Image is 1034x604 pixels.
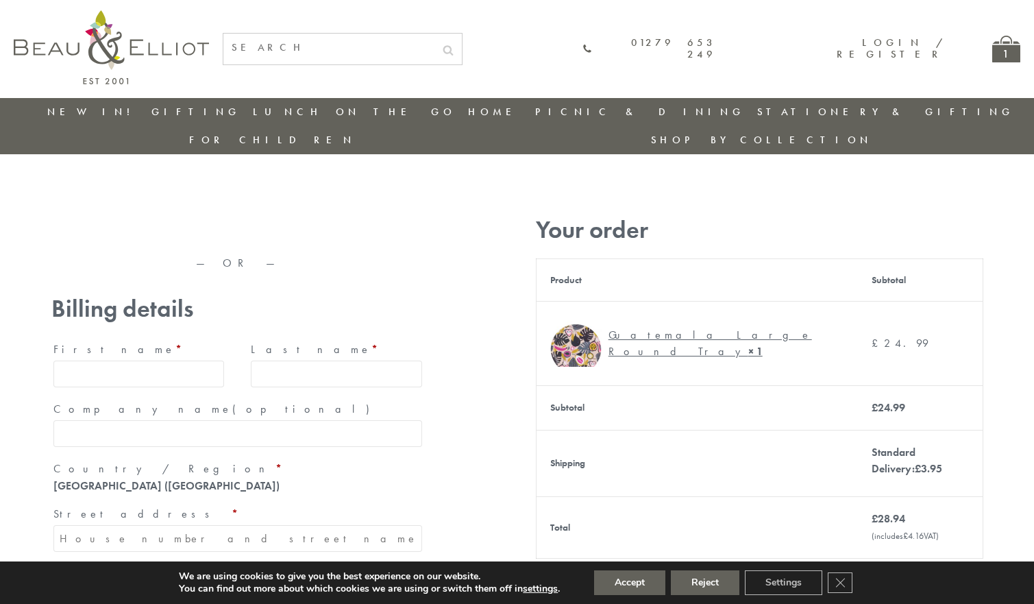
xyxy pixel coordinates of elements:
[651,133,872,147] a: Shop by collection
[253,105,456,119] a: Lunch On The Go
[915,461,942,476] bdi: 3.95
[53,503,422,525] label: Street address
[223,34,434,62] input: SEARCH
[53,458,422,480] label: Country / Region
[872,336,928,350] bdi: 24.99
[51,295,424,323] h3: Billing details
[757,105,1014,119] a: Stationery & Gifting
[49,210,237,243] iframe: Secure express checkout frame
[53,339,225,361] label: First name
[53,525,422,552] input: House number and street name
[903,530,924,542] span: 4.16
[536,430,858,496] th: Shipping
[523,583,558,595] button: settings
[536,385,858,430] th: Subtotal
[872,511,878,526] span: £
[872,511,905,526] bdi: 28.94
[872,336,884,350] span: £
[179,570,560,583] p: We are using cookies to give you the best experience on our website.
[232,402,378,416] span: (optional)
[536,258,858,301] th: Product
[872,445,942,476] label: Standard Delivery:
[550,315,845,372] a: Guatemala Large Round Tray Guatemala Large Round Tray× 1
[536,216,983,244] h3: Your order
[179,583,560,595] p: You can find out more about which cookies we are using or switch them off in .
[53,479,280,493] strong: [GEOGRAPHIC_DATA] ([GEOGRAPHIC_DATA])
[51,257,424,269] p: — OR —
[238,210,427,243] iframe: Secure express checkout frame
[608,327,835,360] div: Guatemala Large Round Tray
[872,400,905,415] bdi: 24.99
[903,530,908,542] span: £
[535,105,745,119] a: Picnic & Dining
[468,105,523,119] a: Home
[828,572,852,593] button: Close GDPR Cookie Banner
[837,36,944,61] a: Login / Register
[14,10,209,84] img: logo
[53,398,422,420] label: Company name
[550,315,602,367] img: Guatemala Large Round Tray
[582,37,717,61] a: 01279 653 249
[858,258,983,301] th: Subtotal
[251,339,422,361] label: Last name
[745,570,822,595] button: Settings
[992,36,1020,62] a: 1
[47,105,139,119] a: New in!
[594,570,665,595] button: Accept
[536,496,858,558] th: Total
[872,530,939,542] small: (includes VAT)
[748,344,763,359] strong: × 1
[872,400,878,415] span: £
[671,570,739,595] button: Reject
[151,105,241,119] a: Gifting
[189,133,356,147] a: For Children
[915,461,921,476] span: £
